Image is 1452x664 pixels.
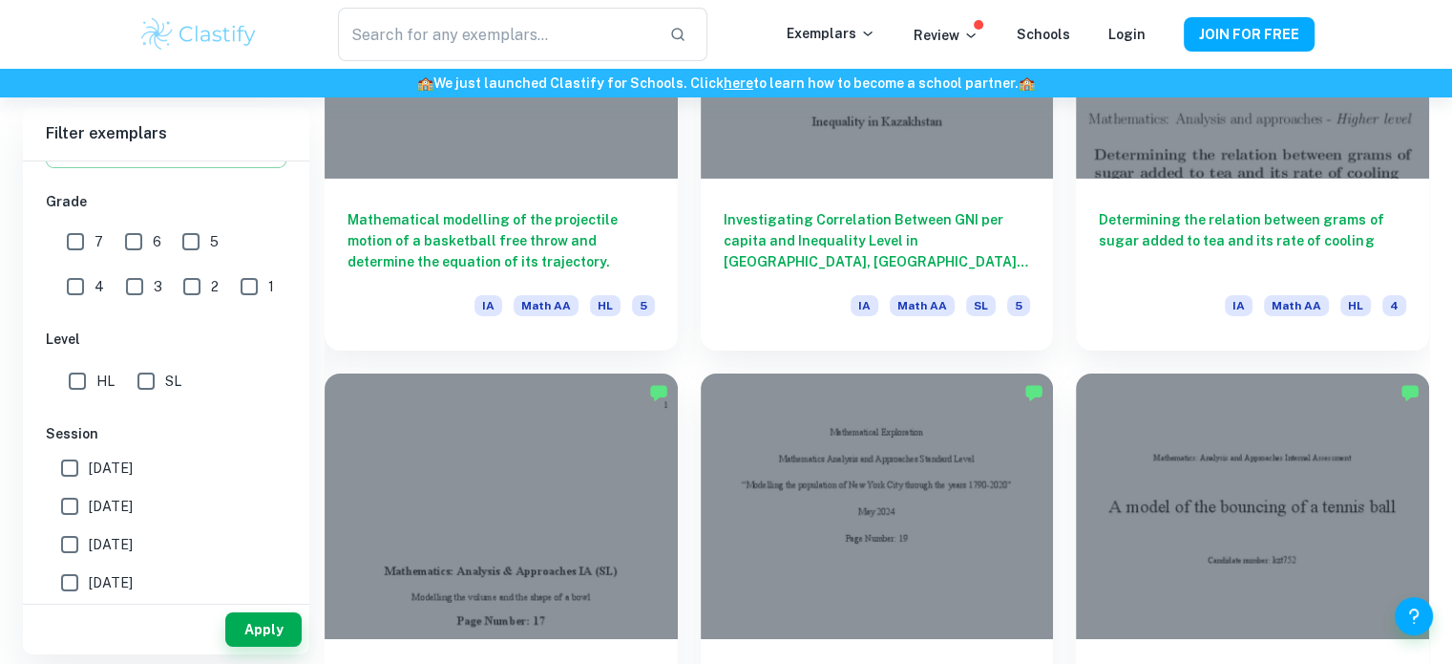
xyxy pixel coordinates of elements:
button: Apply [225,612,302,647]
button: Help and Feedback [1395,597,1433,635]
span: 4 [95,276,104,297]
a: here [724,75,753,91]
span: SL [966,295,996,316]
img: Marked [1400,383,1420,402]
span: [DATE] [89,534,133,555]
a: Schools [1017,27,1070,42]
span: Math AA [514,295,579,316]
span: 🏫 [417,75,433,91]
span: Math AA [890,295,955,316]
span: HL [1340,295,1371,316]
img: Clastify logo [138,15,260,54]
span: HL [590,295,621,316]
span: 7 [95,231,103,252]
span: Math AA [1264,295,1329,316]
span: 5 [632,295,655,316]
h6: Investigating Correlation Between GNI per capita and Inequality Level in [GEOGRAPHIC_DATA], [GEOG... [724,209,1031,272]
h6: Session [46,423,286,444]
h6: Filter exemplars [23,107,309,161]
span: 5 [210,231,219,252]
h6: We just launched Clastify for Schools. Click to learn how to become a school partner. [4,73,1448,94]
img: Marked [649,383,668,402]
p: Exemplars [787,23,875,44]
button: JOIN FOR FREE [1184,17,1315,52]
span: IA [1225,295,1252,316]
span: [DATE] [89,496,133,517]
span: [DATE] [89,572,133,593]
a: Login [1108,27,1146,42]
h6: Determining the relation between grams of sugar added to tea and its rate of cooling [1099,209,1406,272]
h6: Mathematical modelling of the projectile motion of a basketball free throw and determine the equa... [347,209,655,272]
span: 1 [268,276,274,297]
span: IA [474,295,502,316]
span: 2 [211,276,219,297]
span: 4 [1382,295,1406,316]
span: 3 [154,276,162,297]
span: [DATE] [89,458,133,479]
span: SL [165,371,181,392]
img: Marked [1024,383,1043,402]
h6: Level [46,329,286,350]
span: 5 [1007,295,1030,316]
p: Review [914,25,979,46]
span: 6 [153,231,161,252]
input: Search for any exemplars... [338,8,653,61]
h6: Grade [46,191,286,212]
span: 🏫 [1019,75,1035,91]
span: HL [96,371,115,392]
span: IA [851,295,878,316]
